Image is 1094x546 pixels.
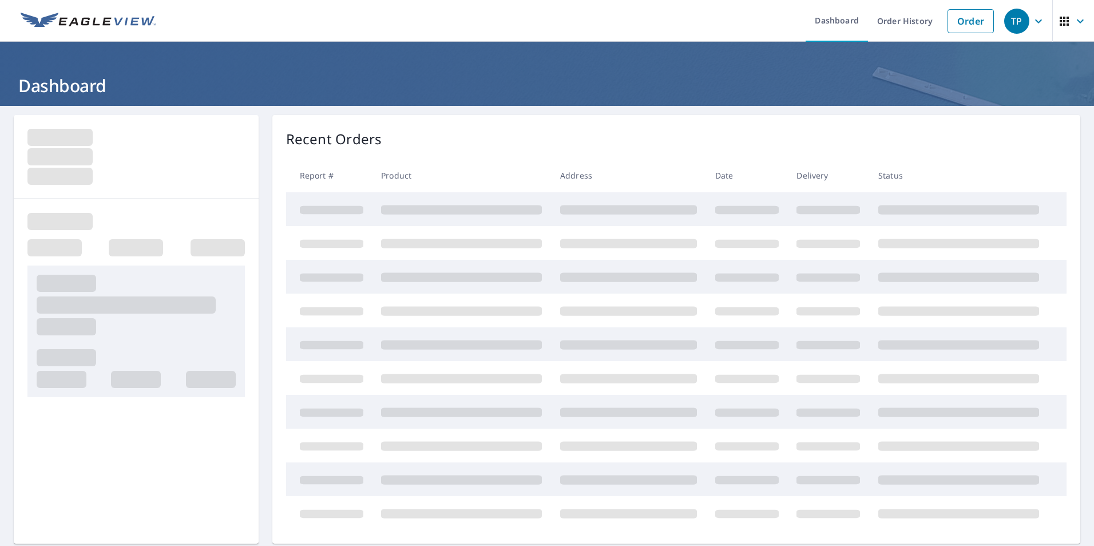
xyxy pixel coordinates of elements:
th: Delivery [787,159,869,192]
th: Date [706,159,788,192]
a: Order [948,9,994,33]
h1: Dashboard [14,74,1080,97]
th: Status [869,159,1048,192]
p: Recent Orders [286,129,382,149]
div: TP [1004,9,1029,34]
th: Address [551,159,706,192]
th: Report # [286,159,372,192]
th: Product [372,159,551,192]
img: EV Logo [21,13,156,30]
